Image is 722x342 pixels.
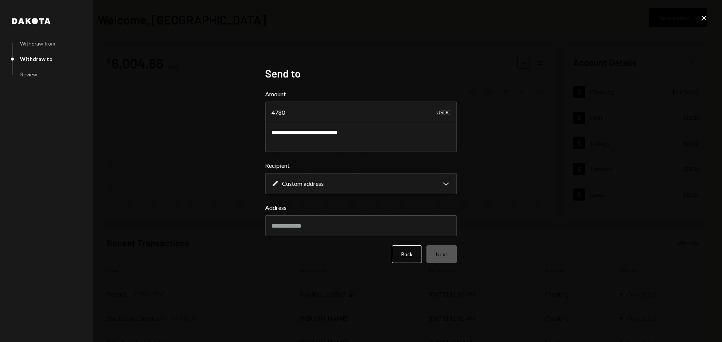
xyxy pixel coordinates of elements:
label: Address [265,203,457,212]
div: Withdraw from [20,40,55,47]
button: Recipient [265,173,457,194]
h2: Send to [265,66,457,81]
label: Amount [265,90,457,99]
div: Withdraw to [20,56,53,62]
div: Review [20,71,37,78]
div: USDC [437,102,451,123]
button: Back [392,245,422,263]
label: Recipient [265,161,457,170]
input: Enter amount [265,102,457,123]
